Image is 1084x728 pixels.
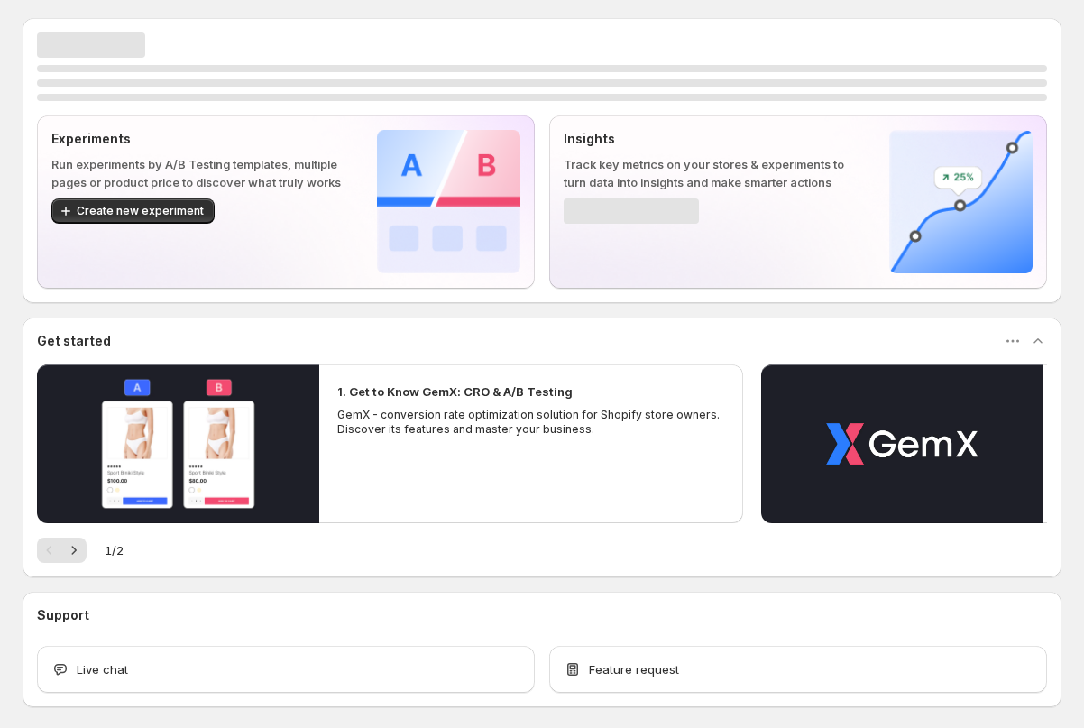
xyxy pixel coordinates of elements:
img: Insights [889,130,1033,273]
span: Feature request [589,660,679,678]
button: Play video [761,364,1043,523]
p: Insights [564,130,860,148]
img: Experiments [377,130,520,273]
span: Create new experiment [77,204,204,218]
span: Live chat [77,660,128,678]
h3: Support [37,606,89,624]
p: GemX - conversion rate optimization solution for Shopify store owners. Discover its features and ... [337,408,725,437]
button: Create new experiment [51,198,215,224]
h3: Get started [37,332,111,350]
h2: 1. Get to Know GemX: CRO & A/B Testing [337,382,573,401]
nav: Pagination [37,538,87,563]
p: Run experiments by A/B Testing templates, multiple pages or product price to discover what truly ... [51,155,348,191]
span: 1 / 2 [105,541,124,559]
p: Track key metrics on your stores & experiments to turn data into insights and make smarter actions [564,155,860,191]
p: Experiments [51,130,348,148]
button: Next [61,538,87,563]
button: Play video [37,364,319,523]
